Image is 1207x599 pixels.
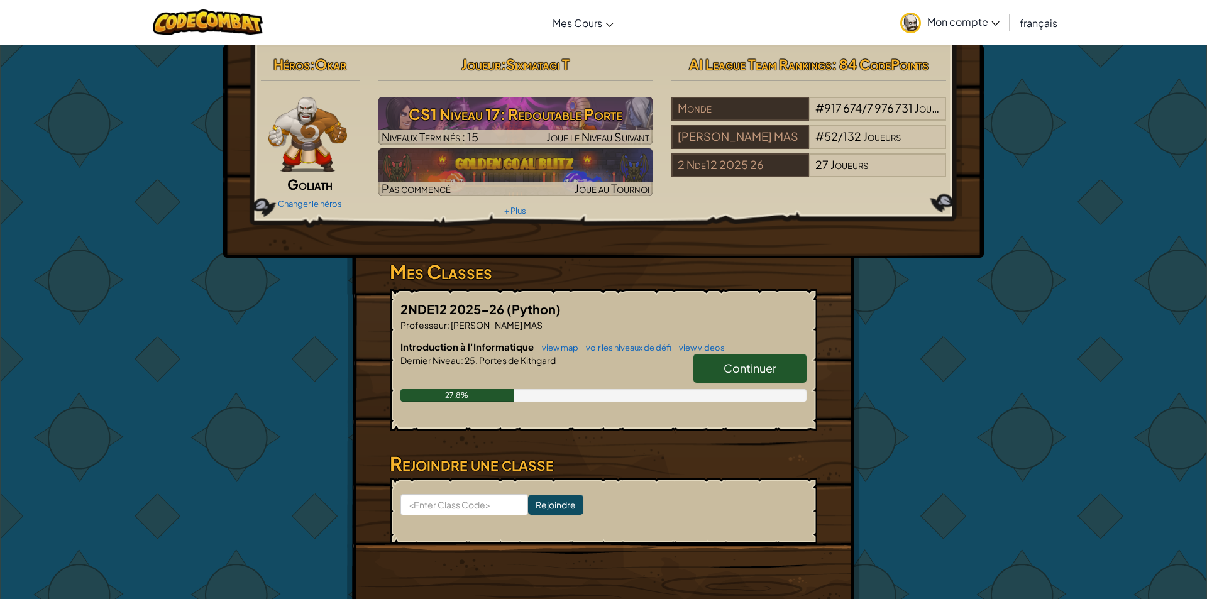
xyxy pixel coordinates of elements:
div: 2 Nde12 2025 26 [671,153,808,177]
span: 2NDE12 2025-26 [400,301,507,317]
span: Joue au Tournoi [575,181,649,195]
img: CodeCombat logo [153,9,263,35]
span: : [501,55,506,73]
span: [PERSON_NAME] MAS [449,319,543,331]
a: Monde#917 674/7 976 731Joueurs [671,109,946,123]
span: 25. [463,354,478,366]
span: Dernier Niveau [400,354,461,366]
span: Mon compte [927,15,1000,28]
h3: Rejoindre une classe [390,449,817,478]
span: 52 [824,129,838,143]
span: : 84 CodePoints [832,55,929,73]
img: goliath-pose.png [268,97,347,172]
a: voir les niveaux de défi [580,343,671,353]
a: view map [536,343,578,353]
span: Joueurs [830,157,868,172]
span: Portes de Kithgard [478,354,556,366]
span: Continuer [724,361,776,375]
span: français [1020,16,1057,30]
a: 2 Nde12 2025 2627Joueurs [671,165,946,180]
span: / [838,129,843,143]
span: AI League Team Rankings [689,55,832,73]
h3: Mes Classes [390,258,817,286]
span: 917 674 [824,101,862,115]
div: [PERSON_NAME] MAS [671,125,808,149]
span: 7 976 731 [867,101,913,115]
span: Sixmatagi T [506,55,570,73]
span: 27 [815,157,829,172]
a: + Plus [504,206,526,216]
span: Introduction à l'Informatique [400,341,536,353]
input: <Enter Class Code> [400,494,528,515]
span: : [447,319,449,331]
span: Joueur [461,55,501,73]
span: (Python) [507,301,561,317]
span: Joueurs [863,129,901,143]
span: : [461,354,463,366]
a: français [1013,6,1064,40]
span: Joueurs [915,101,952,115]
a: Changer le héros [278,199,342,209]
a: [PERSON_NAME] MAS#52/132Joueurs [671,137,946,151]
span: Joue le Niveau Suivant [546,129,649,144]
h3: CS1 Niveau 17: Redoutable Porte [378,100,653,128]
span: / [862,101,867,115]
span: Okar [315,55,346,73]
span: # [815,129,824,143]
a: Joue le Niveau Suivant [378,97,653,145]
input: Rejoindre [528,495,583,515]
img: Golden Goal [378,148,653,196]
div: 27.8% [400,389,514,402]
span: 132 [843,129,861,143]
span: Héros [273,55,310,73]
span: Mes Cours [553,16,602,30]
a: Mon compte [894,3,1006,42]
span: Goliath [287,175,333,193]
span: # [815,101,824,115]
span: : [310,55,315,73]
img: avatar [900,13,921,33]
a: view videos [673,343,725,353]
div: Monde [671,97,808,121]
a: Pas commencéJoue au Tournoi [378,148,653,196]
a: Mes Cours [546,6,620,40]
span: Professeur [400,319,447,331]
span: Niveaux Terminés : 15 [382,129,478,144]
img: CS1 Niveau 17: Redoutable Porte [378,97,653,145]
span: Pas commencé [382,181,451,195]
